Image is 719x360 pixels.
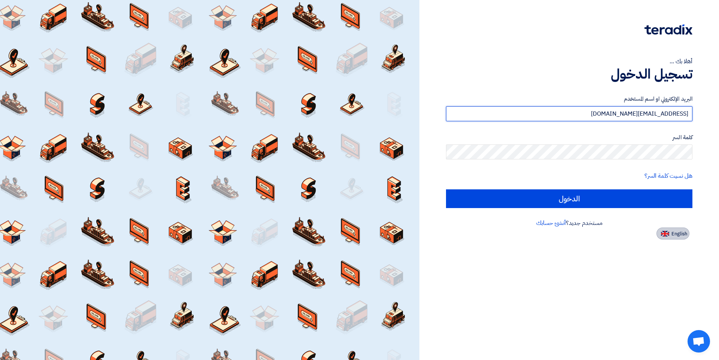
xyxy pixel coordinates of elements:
[446,106,692,121] input: أدخل بريد العمل الإلكتروني او اسم المستخدم الخاص بك ...
[671,231,687,237] span: English
[446,95,692,103] label: البريد الإلكتروني او اسم المستخدم
[446,57,692,66] div: أهلا بك ...
[644,171,692,180] a: هل نسيت كلمة السر؟
[661,231,669,237] img: en-US.png
[446,66,692,82] h1: تسجيل الدخول
[644,24,692,35] img: Teradix logo
[656,228,689,240] button: English
[536,219,566,228] a: أنشئ حسابك
[446,189,692,208] input: الدخول
[446,133,692,142] label: كلمة السر
[446,219,692,228] div: مستخدم جديد؟
[688,330,710,353] a: Open chat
